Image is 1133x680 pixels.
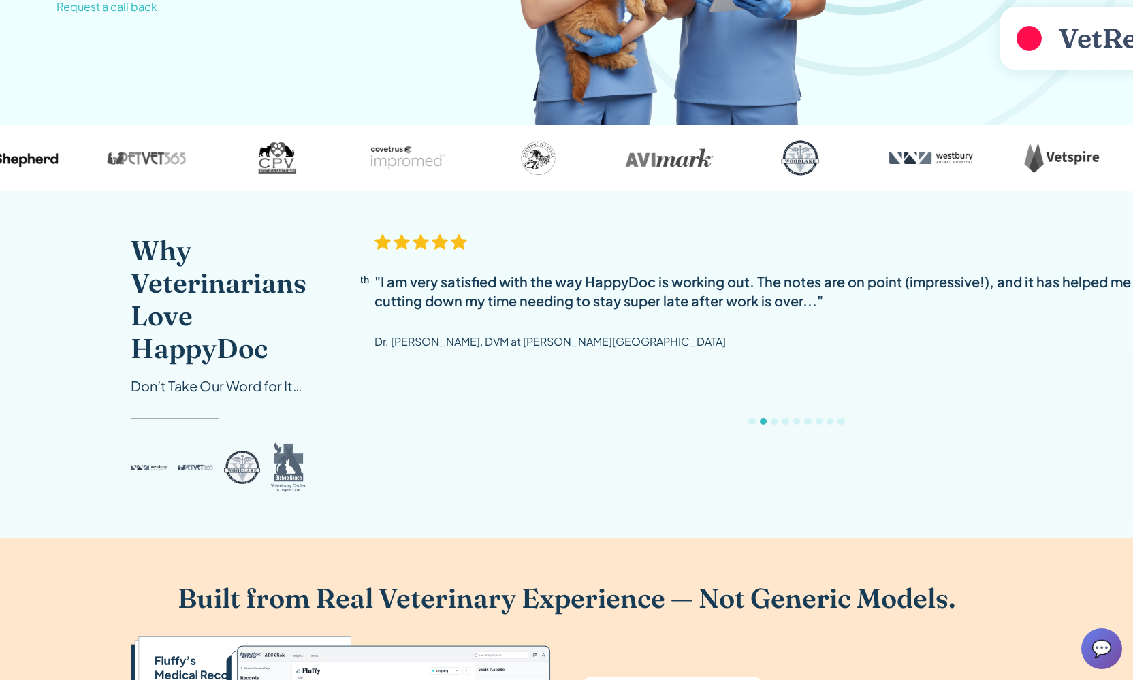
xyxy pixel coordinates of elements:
[615,136,724,180] img: Avimark
[224,440,260,495] img: Woodlake logo
[876,136,985,180] img: Westbury
[804,418,811,425] div: Show slide 6 of 9
[131,234,306,365] h2: Why Veterinarians Love HappyDoc
[271,440,307,495] img: Bishop Ranch logo
[484,136,593,180] img: Cheyenne Pet Clinic
[353,136,462,180] img: Corvertrus Impromed
[837,418,844,425] div: Show slide 9 of 9
[1007,136,1116,180] img: VetSpire
[782,418,788,425] div: Show slide 4 of 9
[748,418,755,425] div: Show slide 1 of 9
[223,136,332,180] img: CPV
[771,418,778,425] div: Show slide 3 of 9
[827,418,833,425] div: Show slide 8 of 9
[746,136,855,180] img: Woodlake
[374,332,726,351] p: Dr. [PERSON_NAME], DVM at [PERSON_NAME][GEOGRAPHIC_DATA]
[793,418,800,425] div: Show slide 5 of 9
[760,418,767,425] div: Show slide 2 of 9
[816,418,823,425] div: Show slide 7 of 9
[131,376,306,396] div: Don’t Take Our Word for It…
[131,440,167,495] img: Westbury
[178,440,214,495] img: PetVet 365 logo
[92,136,201,180] img: PetVet365
[131,582,1002,615] h2: Built from Real Veterinary Experience — Not Generic Models.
